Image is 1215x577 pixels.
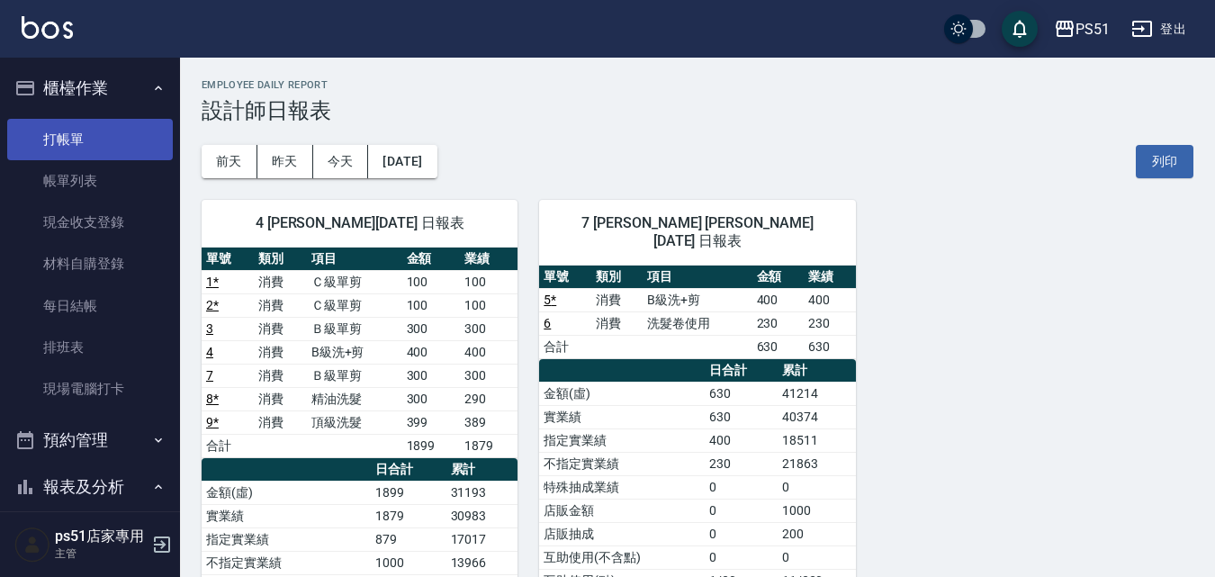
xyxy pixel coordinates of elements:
[254,387,306,410] td: 消費
[539,545,704,569] td: 互助使用(不含點)
[446,481,518,504] td: 31193
[202,79,1193,91] h2: Employee Daily Report
[460,410,517,434] td: 389
[752,335,805,358] td: 630
[257,145,313,178] button: 昨天
[705,545,778,569] td: 0
[7,368,173,410] a: 現場電腦打卡
[446,527,518,551] td: 17017
[539,382,704,405] td: 金額(虛)
[307,364,402,387] td: Ｂ級單剪
[778,545,856,569] td: 0
[402,387,460,410] td: 300
[1136,145,1193,178] button: 列印
[778,405,856,428] td: 40374
[307,317,402,340] td: Ｂ級單剪
[202,551,371,574] td: 不指定實業績
[539,266,855,359] table: a dense table
[778,522,856,545] td: 200
[752,311,805,335] td: 230
[804,266,856,289] th: 業績
[705,359,778,383] th: 日合計
[254,410,306,434] td: 消費
[705,405,778,428] td: 630
[804,335,856,358] td: 630
[804,311,856,335] td: 230
[460,387,517,410] td: 290
[254,248,306,271] th: 類別
[55,527,147,545] h5: ps51店家專用
[778,475,856,499] td: 0
[539,335,591,358] td: 合計
[778,452,856,475] td: 21863
[561,214,833,250] span: 7 [PERSON_NAME] [PERSON_NAME][DATE] 日報表
[254,340,306,364] td: 消費
[402,340,460,364] td: 400
[539,499,704,522] td: 店販金額
[206,345,213,359] a: 4
[371,481,445,504] td: 1899
[539,428,704,452] td: 指定實業績
[7,327,173,368] a: 排班表
[223,214,496,232] span: 4 [PERSON_NAME][DATE] 日報表
[7,417,173,464] button: 預約管理
[371,551,445,574] td: 1000
[460,293,517,317] td: 100
[402,248,460,271] th: 金額
[705,522,778,545] td: 0
[254,270,306,293] td: 消費
[202,145,257,178] button: 前天
[1124,13,1193,46] button: 登出
[22,16,73,39] img: Logo
[643,311,751,335] td: 洗髮卷使用
[202,98,1193,123] h3: 設計師日報表
[307,410,402,434] td: 頂級洗髮
[539,522,704,545] td: 店販抽成
[460,340,517,364] td: 400
[202,481,371,504] td: 金額(虛)
[402,270,460,293] td: 100
[591,288,643,311] td: 消費
[307,248,402,271] th: 項目
[1047,11,1117,48] button: PS51
[368,145,436,178] button: [DATE]
[446,458,518,482] th: 累計
[539,405,704,428] td: 實業績
[313,145,369,178] button: 今天
[206,321,213,336] a: 3
[460,364,517,387] td: 300
[460,317,517,340] td: 300
[7,119,173,160] a: 打帳單
[307,270,402,293] td: Ｃ級單剪
[778,428,856,452] td: 18511
[643,288,751,311] td: B級洗+剪
[202,504,371,527] td: 實業績
[371,458,445,482] th: 日合計
[460,248,517,271] th: 業績
[14,527,50,563] img: Person
[7,202,173,243] a: 現金收支登錄
[402,317,460,340] td: 300
[7,160,173,202] a: 帳單列表
[202,248,254,271] th: 單號
[202,527,371,551] td: 指定實業績
[778,499,856,522] td: 1000
[460,434,517,457] td: 1879
[1075,18,1110,41] div: PS51
[539,475,704,499] td: 特殊抽成業績
[591,266,643,289] th: 類別
[804,288,856,311] td: 400
[402,364,460,387] td: 300
[705,499,778,522] td: 0
[254,317,306,340] td: 消費
[1002,11,1038,47] button: save
[705,475,778,499] td: 0
[371,504,445,527] td: 1879
[307,387,402,410] td: 精油洗髮
[705,382,778,405] td: 630
[778,382,856,405] td: 41214
[539,452,704,475] td: 不指定實業績
[778,359,856,383] th: 累計
[307,293,402,317] td: Ｃ級單剪
[402,293,460,317] td: 100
